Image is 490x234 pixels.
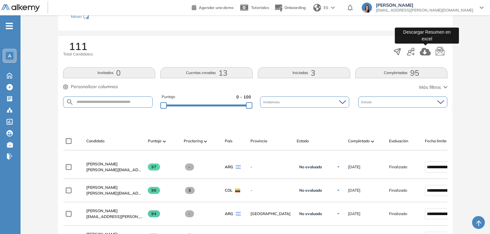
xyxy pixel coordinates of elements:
span: No evaluado [299,164,322,170]
img: SEARCH_ALT [66,98,74,106]
span: [PERSON_NAME][EMAIL_ADDRESS][PERSON_NAME][DOMAIN_NAME] [86,190,143,196]
span: Evaluación [389,138,408,144]
span: A [8,53,11,58]
span: 5 [185,187,195,194]
span: Estado [361,100,373,104]
span: COL [225,188,232,193]
span: [DATE] [348,211,360,217]
span: Agendar una demo [199,5,233,10]
span: - [250,188,291,193]
a: [PERSON_NAME] [86,185,143,190]
span: Total Candidatos [63,51,93,57]
span: ARG [225,164,233,170]
span: Tutoriales [251,5,269,10]
span: Proctoring [184,138,203,144]
span: Finalizado [389,211,407,217]
span: [PERSON_NAME] [86,185,118,190]
span: ARG [225,211,233,217]
span: No evaluado [299,188,322,193]
span: Fecha límite [425,138,447,144]
img: ARG [236,212,241,216]
span: 96 [148,187,160,194]
span: Más filtros [419,84,441,91]
button: Iniciadas3 [258,67,350,78]
img: COL [235,188,240,192]
span: 0 - 100 [236,94,251,100]
i: - [6,25,13,27]
span: - [185,210,194,217]
span: [EMAIL_ADDRESS][PERSON_NAME][DOMAIN_NAME] [376,8,473,13]
span: Incidencias [263,100,281,104]
span: [PERSON_NAME] [376,3,473,8]
span: - [250,164,291,170]
span: [PERSON_NAME][EMAIL_ADDRESS][PERSON_NAME][DOMAIN_NAME] [86,167,143,173]
span: Onboarding [284,5,306,10]
span: Candidato [86,138,105,144]
span: Provincia [250,138,267,144]
span: [DATE] [348,164,360,170]
span: Puntaje [162,94,175,100]
span: - [185,163,194,171]
div: Estado [358,96,447,108]
button: Invitados0 [63,67,156,78]
button: Personalizar columnas [63,83,118,90]
span: 94 [148,210,160,217]
button: Onboarding [274,1,306,15]
span: Finalizado [389,164,407,170]
div: Descargar Resumen en excel [395,28,459,44]
a: Agendar una demo [192,3,233,11]
div: Mover [71,11,135,23]
span: País [225,138,232,144]
img: [missing "en.ARROW_ALT" translation] [163,140,166,142]
img: world [313,4,321,12]
span: Personalizar columnas [71,83,118,90]
span: 97 [148,163,160,171]
button: Más filtros [419,84,447,91]
button: Cuentas creadas13 [160,67,253,78]
button: Completadas95 [355,67,448,78]
img: Ícono de flecha [336,188,340,192]
span: ES [324,5,328,11]
span: [PERSON_NAME] [86,208,118,213]
a: [PERSON_NAME] [86,161,143,167]
img: ARG [236,165,241,169]
img: Logo [1,4,40,12]
img: [missing "en.ARROW_ALT" translation] [204,140,207,142]
img: arrow [331,6,335,9]
span: No evaluado [299,211,322,216]
img: [missing "en.ARROW_ALT" translation] [371,140,374,142]
span: [EMAIL_ADDRESS][PERSON_NAME][DOMAIN_NAME] [86,214,143,220]
span: Puntaje [148,138,162,144]
img: Ícono de flecha [336,165,340,169]
div: Incidencias [260,96,349,108]
span: [GEOGRAPHIC_DATA] [250,211,291,217]
span: Completado [348,138,370,144]
span: Estado [297,138,309,144]
span: 111 [69,41,87,51]
span: [DATE] [348,188,360,193]
span: [PERSON_NAME] [86,162,118,166]
img: Ícono de flecha [336,212,340,216]
span: Finalizado [389,188,407,193]
a: [PERSON_NAME] [86,208,143,214]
